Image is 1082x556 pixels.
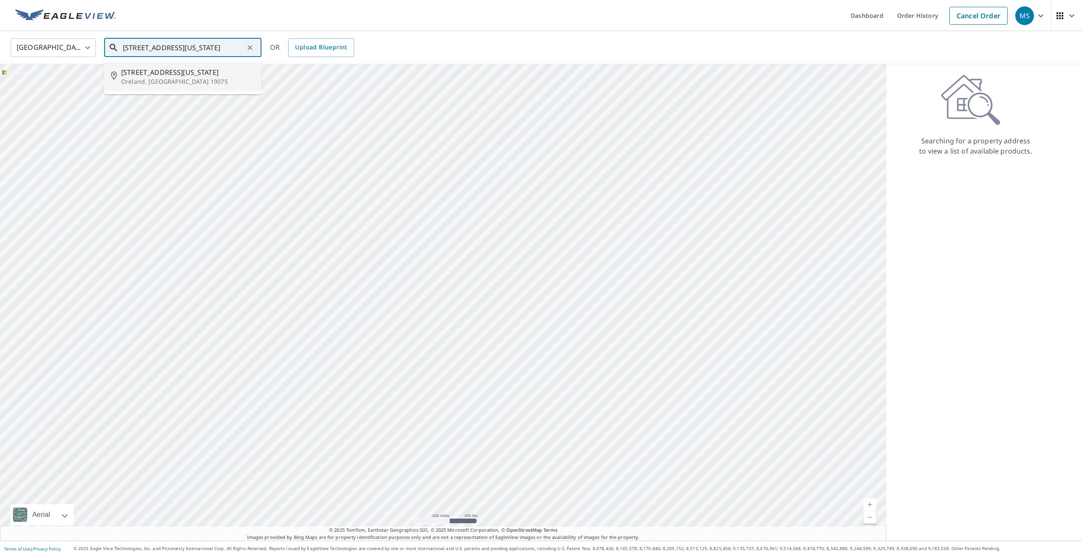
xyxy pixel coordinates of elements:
[919,136,1033,156] p: Searching for a property address to view a list of available products.
[11,36,96,60] div: [GEOGRAPHIC_DATA]
[270,38,354,57] div: OR
[121,67,255,77] span: [STREET_ADDRESS][US_STATE]
[1015,6,1034,25] div: MS
[244,42,256,54] button: Clear
[33,546,61,552] a: Privacy Policy
[863,498,876,511] a: Current Level 5, Zoom In
[543,527,557,533] a: Terms
[949,7,1008,25] a: Cancel Order
[288,38,354,57] a: Upload Blueprint
[295,42,347,53] span: Upload Blueprint
[863,511,876,524] a: Current Level 5, Zoom Out
[30,504,53,525] div: Aerial
[15,9,116,22] img: EV Logo
[4,546,61,551] p: |
[74,545,1078,552] p: © 2025 Eagle View Technologies, Inc. and Pictometry International Corp. All Rights Reserved. Repo...
[10,504,74,525] div: Aerial
[123,36,244,60] input: Search by address or latitude-longitude
[121,77,255,86] p: Oreland, [GEOGRAPHIC_DATA] 19075
[4,546,31,552] a: Terms of Use
[329,527,557,534] span: © 2025 TomTom, Earthstar Geographics SIO, © 2025 Microsoft Corporation, ©
[506,527,542,533] a: OpenStreetMap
